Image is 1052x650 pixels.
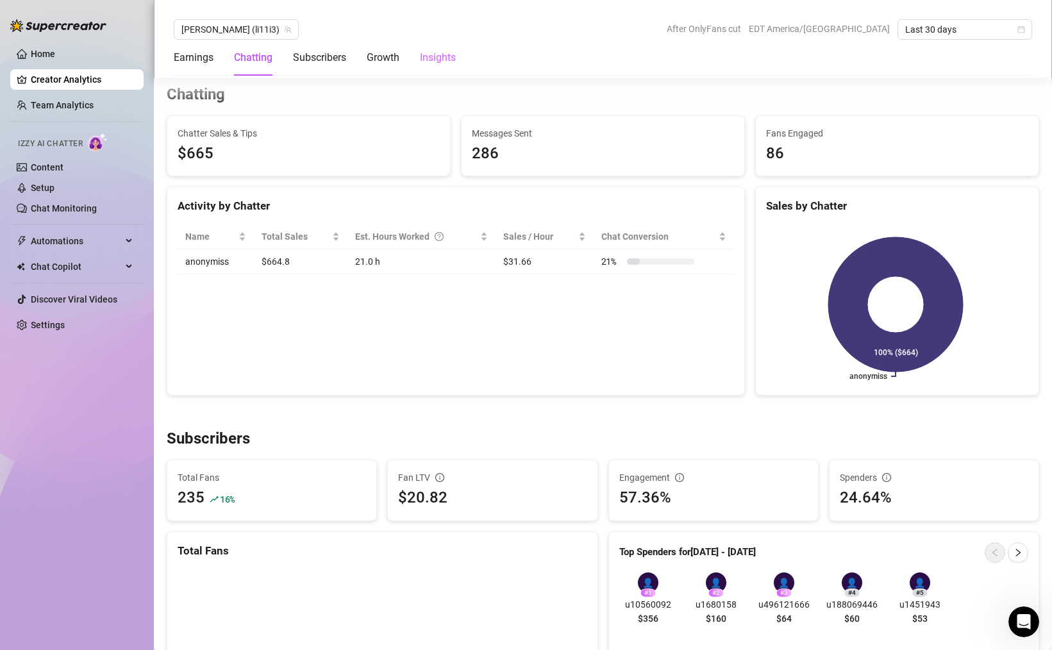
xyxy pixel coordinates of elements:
[891,597,949,612] span: u1451943
[26,244,207,258] div: Hi there,
[128,400,192,451] button: Help
[882,473,891,482] span: info-circle
[174,50,213,65] div: Earnings
[420,50,456,65] div: Insights
[178,471,366,485] span: Total Fans
[13,93,243,183] img: Super Mass, Dark Mode, Message Library & Bump Improvements
[776,612,792,626] span: $64
[18,138,83,150] span: Izzy AI Chatter
[31,203,97,213] a: Chat Monitoring
[26,193,103,207] div: Feature update
[706,612,726,626] span: $160
[667,19,741,38] span: After OnlyFans cut
[167,85,225,105] h3: Chatting
[181,20,291,39] span: Lillie (li11i3)
[178,542,587,560] div: Total Fans
[910,572,930,593] div: 👤
[766,197,1028,215] div: Sales by Chatter
[905,20,1024,39] span: Last 30 days
[225,5,248,28] div: Close
[220,493,235,505] span: 16 %
[367,50,399,65] div: Growth
[619,471,808,485] div: Engagement
[766,126,1028,140] span: Fans Engaged
[31,162,63,172] a: Content
[31,231,122,251] span: Automations
[178,249,254,274] td: anonymiss
[640,588,656,597] div: # 1
[31,69,133,90] a: Creator Analytics
[398,471,587,485] div: Fan LTV
[178,197,734,215] div: Activity by Chatter
[1014,548,1023,557] span: right
[178,486,205,510] div: 235
[844,612,860,626] span: $60
[912,588,928,597] div: # 5
[74,432,119,441] span: Messages
[774,572,794,593] div: 👤
[842,572,862,593] div: 👤
[26,215,207,242] div: Super Mass, Dark Mode, Message Library & Bump Improvements
[31,49,55,59] a: Home
[254,249,347,274] td: $664.8
[254,224,347,249] th: Total Sales
[191,47,214,71] img: Profile image for Giselle
[110,6,150,28] h1: News
[675,473,684,482] span: info-circle
[755,597,813,612] span: u496121666
[212,46,237,72] div: Profile image for Joe
[912,612,928,626] span: $53
[64,400,128,451] button: Messages
[31,320,65,330] a: Settings
[594,224,734,249] th: Chat Conversion
[619,545,756,560] article: Top Spenders for [DATE] - [DATE]
[293,50,346,65] div: Subscribers
[706,572,726,593] div: 👤
[169,47,192,71] img: Profile image for Ella
[766,142,1028,166] div: 86
[88,133,108,151] img: AI Chatter
[262,229,329,244] span: Total Sales
[638,612,658,626] span: $356
[178,142,440,166] span: $665
[31,294,117,304] a: Discover Viral Videos
[284,26,292,33] span: team
[398,486,587,510] div: $20.82
[496,249,594,274] td: $31.66
[15,44,168,60] h2: Latest
[849,372,887,381] text: anonymiss
[619,597,677,612] span: u10560092
[840,486,1028,510] div: 24.64%
[31,183,54,193] a: Setup
[234,50,272,65] div: Chatting
[503,229,576,244] span: Sales / Hour
[687,597,745,612] span: u1680158
[31,100,94,110] a: Team Analytics
[619,486,808,510] div: 57.36%
[192,400,256,451] button: News
[355,229,478,244] div: Est. Hours Worked
[840,471,1028,485] div: Spenders
[210,495,219,504] span: rise
[31,256,122,277] span: Chat Copilot
[185,229,236,244] span: Name
[601,254,622,269] span: 21 %
[472,126,734,140] span: Messages Sent
[150,432,171,441] span: Help
[10,19,106,32] img: logo-BBDzfeDw.svg
[15,60,168,73] sub: From Team 🌟 Supercreator
[776,588,792,597] div: # 3
[844,588,860,597] div: # 4
[601,229,716,244] span: Chat Conversion
[347,249,496,274] td: 21.0 h
[211,432,238,441] span: News
[472,142,734,166] div: 286
[435,473,444,482] span: info-circle
[1008,606,1039,637] iframe: Intercom live chat
[76,320,181,333] div: You're all caught up!
[708,588,724,597] div: # 2
[178,224,254,249] th: Name
[496,224,594,249] th: Sales / Hour
[1017,26,1025,33] span: calendar
[13,92,244,269] div: Super Mass, Dark Mode, Message Library & Bump ImprovementsFeature updateSuper Mass, Dark Mode, Me...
